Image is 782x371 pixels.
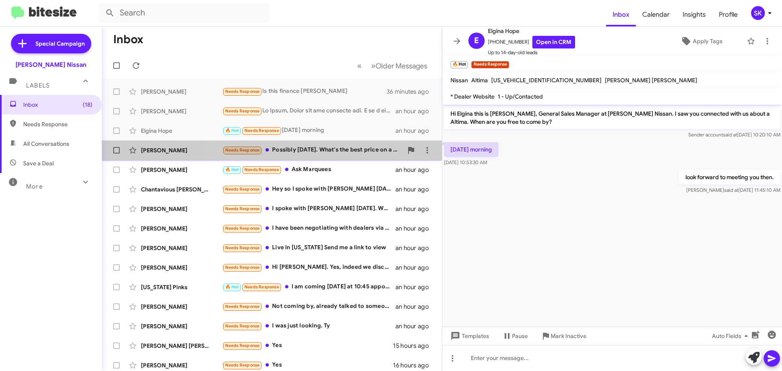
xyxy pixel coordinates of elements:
div: [PERSON_NAME] [141,322,222,330]
span: Auto Fields [712,329,751,343]
div: [PERSON_NAME] Nissan [15,61,86,69]
div: I was just looking. Ty [222,321,395,331]
div: [PERSON_NAME] [141,146,222,154]
span: Pause [512,329,528,343]
span: said at [724,187,738,193]
span: More [26,183,43,190]
span: Needs Response [225,362,260,368]
div: Yes [222,341,393,350]
small: 🔥 Hot [450,61,468,68]
span: Apply Tags [693,34,723,48]
span: Older Messages [376,61,427,70]
h1: Inbox [113,33,143,46]
div: Yes [222,360,393,370]
div: 15 hours ago [393,342,435,350]
span: [DATE] 10:53:30 AM [444,159,487,165]
nav: Page navigation example [353,57,432,74]
div: [PERSON_NAME] [141,361,222,369]
a: Calendar [636,3,676,26]
input: Search [99,3,270,23]
div: an hour ago [395,244,435,252]
span: 🔥 Hot [225,167,239,172]
span: Needs Response [225,245,260,250]
div: [PERSON_NAME] [141,166,222,174]
span: Needs Response [225,226,260,231]
span: Needs Response [225,187,260,192]
span: Needs Response [225,265,260,270]
span: Needs Response [225,108,260,114]
span: Labels [26,82,50,89]
div: I spoke with [PERSON_NAME] [DATE]. We have not made a decision yet on what we will be buying. I a... [222,204,395,213]
span: Needs Response [225,147,260,153]
div: an hour ago [395,263,435,272]
span: Elgina Hope [488,26,575,36]
span: 🔥 Hot [225,128,239,133]
span: Mark Inactive [551,329,586,343]
div: I am coming [DATE] at 10:45 appointment. [222,282,395,292]
div: 16 hours ago [393,361,435,369]
span: Profile [712,3,744,26]
p: [DATE] morning [444,142,499,157]
div: [PERSON_NAME] [141,107,222,115]
div: [DATE] morning [222,126,395,135]
a: Inbox [606,3,636,26]
span: Needs Response [225,343,260,348]
span: Needs Response [225,89,260,94]
a: Open in CRM [532,36,575,48]
span: Needs Response [244,128,279,133]
small: Needs Response [471,61,509,68]
div: an hour ago [395,322,435,330]
span: Needs Response [225,304,260,309]
a: Special Campaign [11,34,91,53]
div: Hey so I️ spoke with [PERSON_NAME] [DATE] and he said he would see if I️ could get approved for t... [222,184,395,194]
div: an hour ago [395,185,435,193]
div: Ask Marquees [222,165,395,174]
button: Mark Inactive [534,329,593,343]
div: 36 minutes ago [387,88,435,96]
div: Elgina Hope [141,127,222,135]
span: E [474,34,479,47]
span: [PERSON_NAME] [DATE] 11:45:10 AM [686,187,780,193]
span: Sender account [DATE] 10:20:10 AM [688,132,780,138]
div: an hour ago [395,283,435,291]
div: Possibly [DATE]. What's the best price on a 2026 Nissan Rogue? If I decide to purchase new and br... [222,145,403,155]
span: [PHONE_NUMBER] [488,36,575,48]
div: [PERSON_NAME] [141,303,222,311]
div: [PERSON_NAME] [PERSON_NAME] [141,342,222,350]
p: Hi Elgina this is [PERSON_NAME], General Sales Manager at [PERSON_NAME] Nissan. I saw you connect... [444,106,780,129]
div: an hour ago [395,107,435,115]
div: Lo Ipsum, Dolor sit ame consecte adi. E se d eiu temporin utlab etdo magnaal eni A mini veniam qu... [222,106,395,116]
button: Templates [442,329,496,343]
div: Chantavious [PERSON_NAME] [141,185,222,193]
div: an hour ago [395,127,435,135]
div: SK [751,6,765,20]
div: [PERSON_NAME] [141,244,222,252]
span: Needs Response [23,120,92,128]
div: Not coming by, already talked to someone .. told me to bring 10k and the interest would be 10k ..... [222,302,395,311]
span: [PERSON_NAME] [PERSON_NAME] [605,77,697,84]
span: Templates [449,329,489,343]
p: look forward to meeting you then. [679,170,780,184]
span: Needs Response [244,167,279,172]
div: [PERSON_NAME] [141,205,222,213]
span: said at [723,132,737,138]
span: » [371,61,376,71]
span: Up to 14-day-old leads [488,48,575,57]
button: Pause [496,329,534,343]
div: [PERSON_NAME] [141,263,222,272]
a: Insights [676,3,712,26]
div: an hour ago [395,224,435,233]
span: Nissan [450,77,468,84]
span: * Dealer Website [450,93,494,100]
span: Inbox [23,101,92,109]
div: Hi [PERSON_NAME]. Yes, indeed we discussed prices for a Pathfinder. We were looking for a Rock Cr... [222,263,395,272]
button: SK [744,6,773,20]
span: Needs Response [225,206,260,211]
span: Needs Response [225,323,260,329]
button: Next [366,57,432,74]
span: Special Campaign [35,40,85,48]
span: Needs Response [244,284,279,290]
